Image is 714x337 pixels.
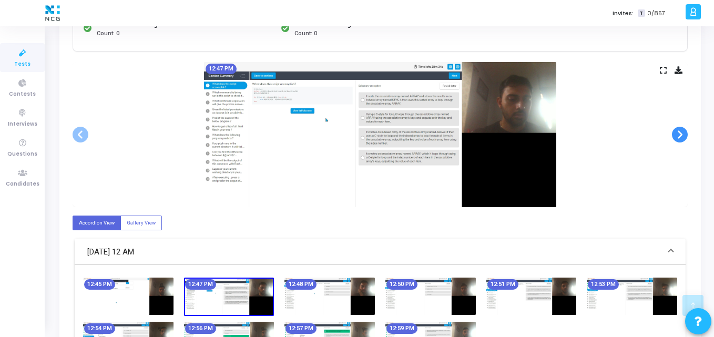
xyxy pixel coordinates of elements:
[285,279,317,290] mat-chip: 12:48 PM
[84,323,115,334] mat-chip: 12:54 PM
[206,64,237,74] mat-chip: 12:47 PM
[204,62,556,207] img: screenshot-1756970235510.jpeg
[75,239,686,265] mat-expansion-panel-header: [DATE] 12 AM
[73,216,121,230] label: Accordion View
[294,29,317,38] span: Count: 0
[14,60,30,69] span: Tests
[638,9,645,17] span: T
[43,3,63,24] img: logo
[613,9,634,18] label: Invites:
[487,279,518,290] mat-chip: 12:51 PM
[285,323,317,334] mat-chip: 12:57 PM
[588,279,619,290] mat-chip: 12:53 PM
[647,9,665,18] span: 0/857
[84,279,115,290] mat-chip: 12:45 PM
[486,278,577,315] img: screenshot-1756970505515.jpeg
[83,278,174,315] img: screenshot-1756970145255.jpeg
[386,323,417,334] mat-chip: 12:59 PM
[87,246,660,258] mat-panel-title: [DATE] 12 AM
[6,180,39,189] span: Candidates
[386,279,417,290] mat-chip: 12:50 PM
[120,216,162,230] label: Gallery View
[587,278,677,315] img: screenshot-1756970595508.jpeg
[8,120,37,129] span: Interviews
[185,279,216,290] mat-chip: 12:47 PM
[9,90,36,99] span: Contests
[385,278,476,315] img: screenshot-1756970415518.jpeg
[97,29,119,38] span: Count: 0
[184,278,274,316] img: screenshot-1756970235510.jpeg
[185,323,216,334] mat-chip: 12:56 PM
[7,150,37,159] span: Questions
[284,278,375,315] img: screenshot-1756970325521.jpeg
